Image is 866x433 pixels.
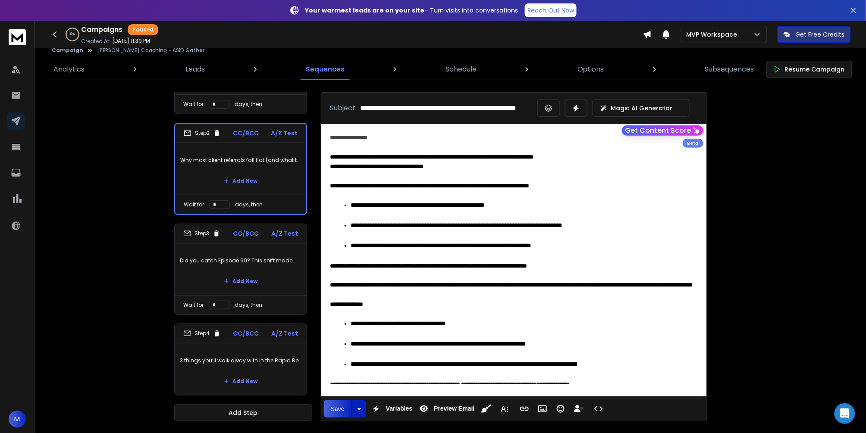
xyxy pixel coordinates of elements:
button: Magic AI Generator [593,100,690,117]
button: Resume Campaign [766,61,852,78]
button: M [9,411,26,428]
a: Reach Out Now [525,3,577,17]
p: Leads [185,64,205,75]
p: 3 things you’ll walk away with in the Rapid Referrals Challenge [180,349,301,373]
a: Schedule [440,59,482,80]
strong: Your warmest leads are on your site [305,6,424,15]
p: Get Free Credits [796,30,845,39]
button: Insert Link (⌘K) [516,400,533,417]
p: Schedule [446,64,477,75]
p: A/Z Test [271,229,298,238]
button: Preview Email [416,400,476,417]
p: – Turn visits into conversations [305,6,518,15]
p: days, then [235,302,262,308]
p: days, then [235,201,263,208]
a: Subsequences [700,59,759,80]
p: [PERSON_NAME] Coaching - ASID Gather [97,47,204,54]
button: Get Free Credits [778,26,851,43]
div: Step 4 [183,330,221,337]
button: Add New [217,373,264,390]
a: Analytics [48,59,90,80]
p: Subject: [330,103,357,113]
button: Insert Image (⌘P) [534,400,551,417]
li: Step3CC/BCCA/Z TestDid you catch Episode 90? This shift made my business skyrocketAdd NewWait for... [174,224,307,315]
p: Analytics [53,64,85,75]
p: Magic AI Generator [611,104,673,112]
a: Sequences [301,59,350,80]
p: Sequences [306,64,345,75]
button: Add New [217,172,264,190]
p: [DATE] 11:39 PM [112,37,150,44]
p: 0 % [70,32,75,37]
p: Why most client referrals fall flat (and what to do instead) [180,148,301,172]
span: Preview Email [432,405,476,412]
p: CC/BCC [233,129,259,137]
span: Variables [384,405,414,412]
div: Paused [128,24,158,35]
p: A/Z Test [271,329,298,338]
button: Get Content Score [622,125,703,136]
p: Wait for [183,101,204,108]
div: Step 3 [183,230,220,237]
button: Variables [368,400,414,417]
p: Reach Out Now [527,6,574,15]
a: Leads [180,59,210,80]
p: days, then [235,101,262,108]
p: CC/BCC [233,229,259,238]
p: Created At: [81,38,110,45]
p: A/Z Test [271,129,298,137]
p: MVP Workspace [687,30,741,39]
p: Subsequences [705,64,754,75]
img: logo [9,29,26,45]
li: Step4CC/BCCA/Z Test3 things you’ll walk away with in the Rapid Referrals ChallengeAdd New [174,324,307,396]
h1: Campaigns [81,25,122,35]
button: Campaign [52,47,83,54]
p: Did you catch Episode 90? This shift made my business skyrocket [180,249,301,273]
button: More Text [496,400,513,417]
p: Wait for [184,201,204,208]
p: Wait for [183,302,204,308]
div: Beta [683,139,703,148]
a: Options [572,59,609,80]
button: Add New [217,273,264,290]
button: Save [324,400,351,417]
p: Options [577,64,604,75]
button: Add Step [174,404,312,421]
div: Open Intercom Messenger [835,403,855,424]
p: CC/BCC [233,329,259,338]
li: Step2CC/BCCA/Z TestWhy most client referrals fall flat (and what to do instead)Add NewWait forday... [174,123,307,215]
div: Step 2 [184,129,221,137]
